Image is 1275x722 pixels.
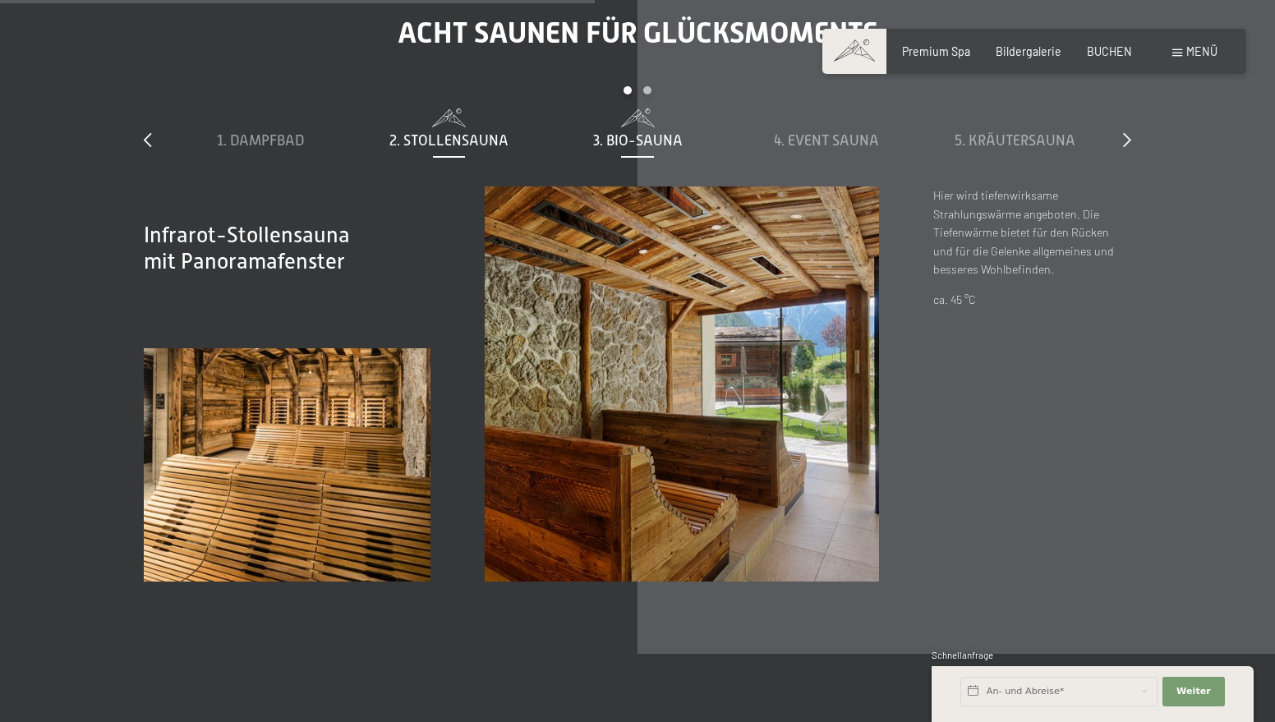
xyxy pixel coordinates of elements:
p: ca. 45 °C [933,291,1130,310]
div: Carousel Page 1 (Current Slide) [624,86,632,94]
span: 2. Stollensauna [389,132,509,149]
div: Carousel Pagination [166,86,1109,108]
span: Menü [1186,44,1217,58]
div: Carousel Page 2 [643,86,651,94]
span: Infrarot-Stollensauna mit Panoramafenster [144,223,350,274]
button: Weiter [1162,677,1225,706]
span: Acht Saunen für Glücksmomente [398,16,877,49]
span: Schnellanfrage [932,650,993,660]
p: Hier wird tiefenwirksame Strahlungswärme angeboten. Die Tiefenwärme bietet für den Rücken und für... [933,186,1130,279]
span: 1. Dampfbad [217,132,304,149]
span: 3. Bio-Sauna [593,132,683,149]
span: 5. Kräutersauna [955,132,1075,149]
img: Ein Wellness-Urlaub in Südtirol – 7.700 m² Spa, 10 Saunen [485,186,880,582]
a: BUCHEN [1087,44,1132,58]
span: 4. Event Sauna [774,132,879,149]
a: Bildergalerie [996,44,1061,58]
span: Weiter [1176,685,1211,698]
a: Premium Spa [902,44,970,58]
